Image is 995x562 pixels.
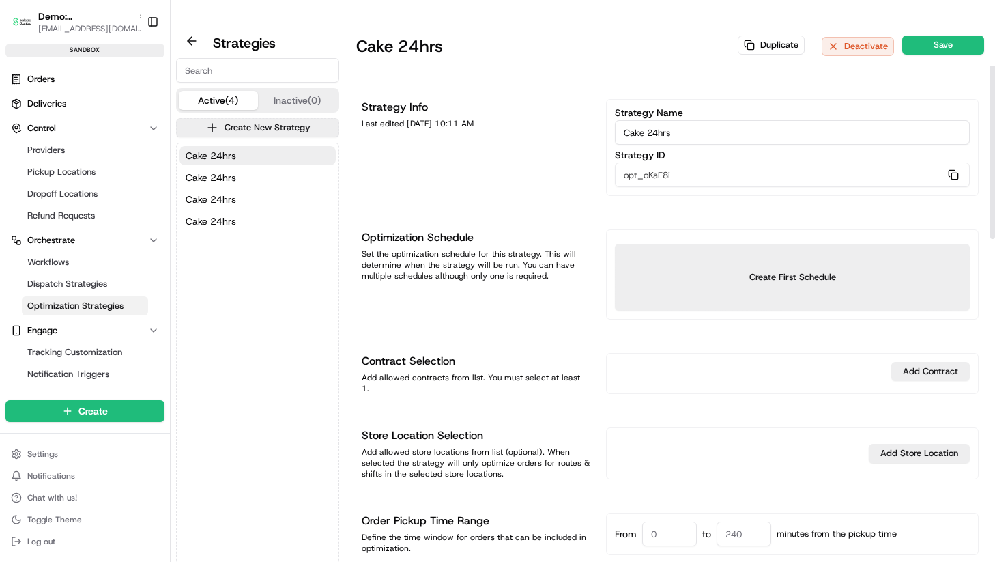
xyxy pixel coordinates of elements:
[5,488,164,507] button: Chat with us!
[869,444,970,463] button: Add Store Location
[5,117,164,139] button: Control
[22,275,148,294] a: Dispatch Strategies
[258,91,337,110] button: Inactive (0)
[27,346,122,359] span: Tracking Customization
[642,522,697,546] input: 0
[186,149,236,163] span: Cake 24hrs
[38,10,132,23] button: Demo: [GEOGRAPHIC_DATA]
[891,362,970,381] button: Add Contract
[213,33,276,53] h2: Strategies
[38,23,147,34] button: [EMAIL_ADDRESS][DOMAIN_NAME]
[27,492,77,503] span: Chat with us!
[27,368,109,380] span: Notification Triggers
[27,166,96,178] span: Pickup Locations
[22,365,148,384] a: Notification Triggers
[27,188,98,200] span: Dropoff Locations
[5,510,164,529] button: Toggle Theme
[5,400,164,422] button: Create
[22,163,148,182] a: Pickup Locations
[362,513,590,529] h1: Order Pickup Time Range
[27,73,55,85] span: Orders
[176,58,339,83] input: Search
[27,449,58,460] span: Settings
[22,141,148,160] a: Providers
[5,93,164,115] a: Deliveries
[822,37,894,56] button: Deactivate
[186,214,236,228] span: Cake 24hrs
[179,91,258,110] button: Active (4)
[27,300,124,312] span: Optimization Strategies
[186,193,236,206] span: Cake 24hrs
[362,372,590,394] div: Add allowed contracts from list. You must select at least 1.
[179,212,336,231] button: Cake 24hrs
[22,206,148,225] a: Refund Requests
[27,144,65,156] span: Providers
[22,343,148,362] a: Tracking Customization
[27,234,75,247] span: Orchestrate
[78,404,108,418] span: Create
[27,122,56,135] span: Control
[27,324,57,337] span: Engage
[22,184,148,203] a: Dropoff Locations
[176,118,339,137] button: Create New Strategy
[717,522,771,546] input: 240
[738,36,805,55] button: Duplicate
[27,470,75,481] span: Notifications
[179,146,336,165] button: Cake 24hrs
[702,529,711,539] label: to
[362,427,590,444] h1: Store Location Selection
[615,108,970,117] label: Strategy Name
[22,296,148,315] a: Optimization Strategies
[615,244,970,311] button: Create First Schedule
[5,320,164,341] button: Engage
[356,36,443,57] h1: Cake 24hrs
[11,11,33,33] img: Demo: Saudi
[5,532,164,551] button: Log out
[5,44,164,57] div: sandbox
[902,36,984,55] button: Save
[5,466,164,486] button: Notifications
[27,210,95,222] span: Refund Requests
[179,168,336,187] button: Cake 24hrs
[362,447,590,479] div: Add allowed store locations from list (optional). When selected the strategy will only optimize o...
[362,532,590,554] div: Define the time window for orders that can be included in optimization.
[362,353,590,369] h1: Contract Selection
[5,5,141,38] button: Demo: SaudiDemo: [GEOGRAPHIC_DATA][EMAIL_ADDRESS][DOMAIN_NAME]
[22,253,148,272] a: Workflows
[27,256,69,268] span: Workflows
[615,529,637,539] label: From
[362,99,590,115] h1: Strategy Info
[362,118,590,129] div: Last edited [DATE] 10:11 AM
[179,190,336,209] button: Cake 24hrs
[5,68,164,90] a: Orders
[5,229,164,251] button: Orchestrate
[27,278,107,290] span: Dispatch Strategies
[186,171,236,184] span: Cake 24hrs
[615,150,970,160] label: Strategy ID
[27,98,66,110] span: Deliveries
[5,445,164,464] button: Settings
[777,528,897,540] span: minutes from the pickup time
[362,249,576,281] span: Set the optimization schedule for this strategy. This will determine when the strategy will be ru...
[27,536,55,547] span: Log out
[27,514,82,525] span: Toggle Theme
[362,229,590,246] h1: Optimization Schedule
